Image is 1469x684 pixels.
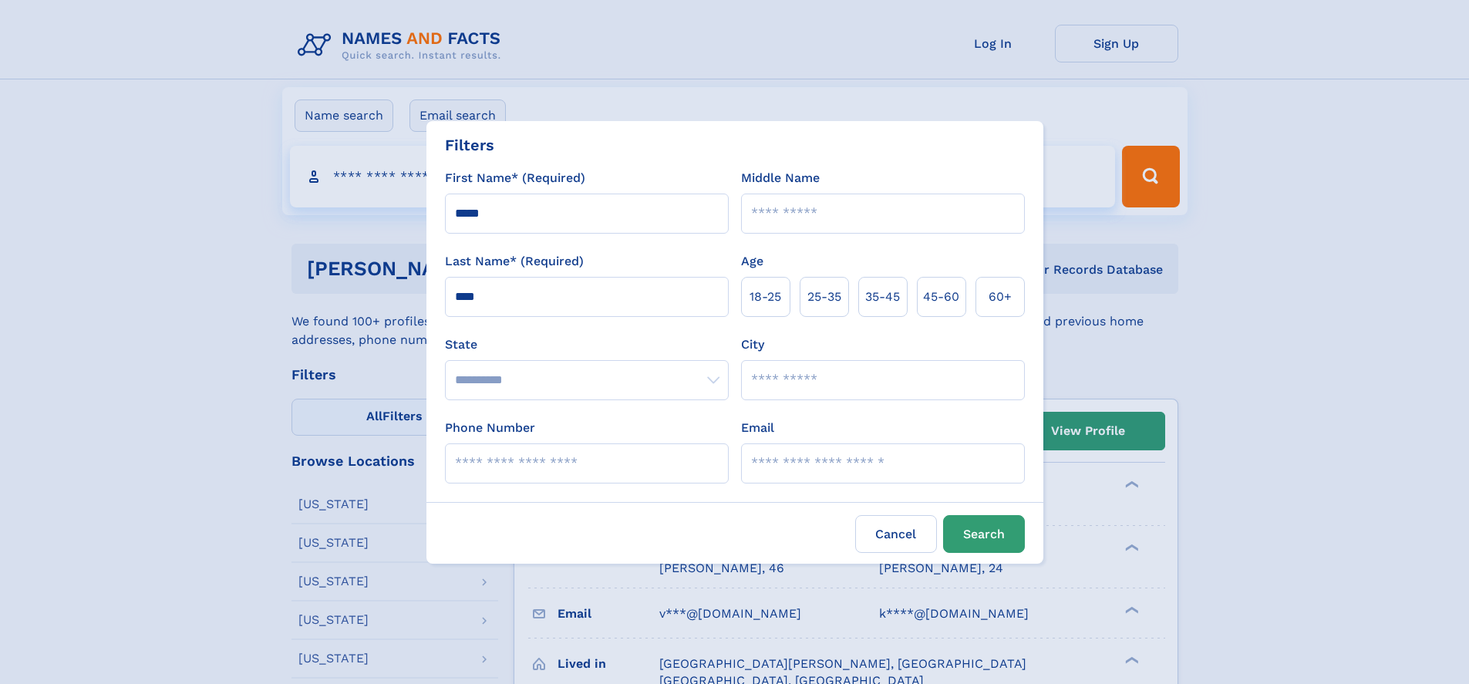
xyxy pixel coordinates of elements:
label: Cancel [855,515,937,553]
label: City [741,335,764,354]
span: 18‑25 [750,288,781,306]
button: Search [943,515,1025,553]
label: Last Name* (Required) [445,252,584,271]
div: Filters [445,133,494,157]
label: Email [741,419,774,437]
label: Middle Name [741,169,820,187]
span: 35‑45 [865,288,900,306]
label: Phone Number [445,419,535,437]
label: First Name* (Required) [445,169,585,187]
span: 45‑60 [923,288,959,306]
label: State [445,335,729,354]
label: Age [741,252,763,271]
span: 25‑35 [807,288,841,306]
span: 60+ [989,288,1012,306]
